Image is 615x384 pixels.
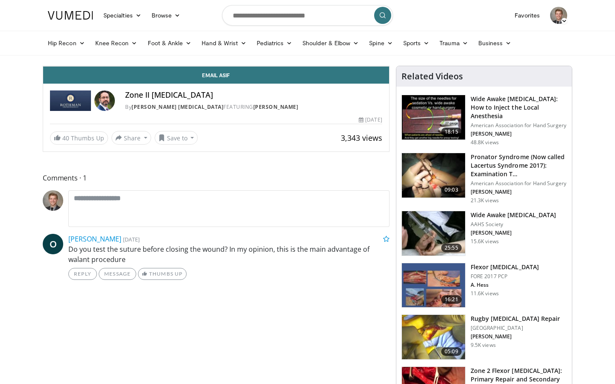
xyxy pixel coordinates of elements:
p: AAHS Society [471,221,556,228]
a: Foot & Ankle [143,35,197,52]
a: 18:15 Wide Awake [MEDICAL_DATA]: How to Inject the Local Anesthesia American Association for Hand... [401,95,567,146]
a: Pediatrics [252,35,297,52]
a: Thumbs Up [138,268,186,280]
a: Trauma [434,35,473,52]
a: Email Asif [43,67,389,84]
img: Q2xRg7exoPLTwO8X4xMDoxOjBrO-I4W8_1.150x105_q85_crop-smart_upscale.jpg [402,95,465,140]
a: Reply [68,268,97,280]
p: [GEOGRAPHIC_DATA] [471,325,560,332]
img: 8c27fefa-cd62-4f8e-93ff-934928e829ee.150x105_q85_crop-smart_upscale.jpg [402,315,465,359]
p: American Association for Hand Surgery [471,180,567,187]
a: Sports [398,35,435,52]
span: 05:09 [441,347,462,356]
p: A. Hess [471,282,539,288]
img: VuMedi Logo [48,11,93,20]
a: Spine [364,35,398,52]
span: 16:21 [441,295,462,304]
span: 3,343 views [341,133,382,143]
img: Avatar [94,90,115,111]
a: [PERSON_NAME] [68,234,121,244]
a: [PERSON_NAME] [MEDICAL_DATA] [132,103,223,111]
a: O [43,234,63,254]
p: American Association for Hand Surgery [471,122,567,129]
img: ecc38c0f-1cd8-4861-b44a-401a34bcfb2f.150x105_q85_crop-smart_upscale.jpg [402,153,465,198]
img: wide_awake_carpal_tunnel_100008556_2.jpg.150x105_q85_crop-smart_upscale.jpg [402,211,465,256]
span: 09:03 [441,186,462,194]
h4: Zone II [MEDICAL_DATA] [125,90,382,100]
a: [PERSON_NAME] [253,103,299,111]
a: 05:09 Rugby [MEDICAL_DATA] Repair [GEOGRAPHIC_DATA] [PERSON_NAME] 9.5K views [401,314,567,360]
h3: Flexor [MEDICAL_DATA] [471,263,539,271]
a: Business [473,35,517,52]
a: Message [99,268,136,280]
video-js: Video Player [43,66,389,67]
img: Rothman Hand Surgery [50,90,91,111]
span: 40 [62,134,69,142]
p: Do you test the suture before closing the wound? In my opinion, this is the main advantage of wal... [68,244,389,265]
p: [PERSON_NAME] [471,131,567,137]
input: Search topics, interventions [222,5,393,26]
img: Avatar [43,190,63,211]
p: 21.3K views [471,197,499,204]
h3: Pronator Syndrome (Now called Lacertus Syndrome 2017): Examination T… [471,153,567,178]
small: [DATE] [123,236,140,243]
a: Specialties [98,7,146,24]
p: FORE 2017 PCP [471,273,539,280]
p: 48.8K views [471,139,499,146]
a: Shoulder & Elbow [297,35,364,52]
p: 15.6K views [471,238,499,245]
p: [PERSON_NAME] [471,189,567,195]
div: [DATE] [359,116,382,124]
h3: Rugby [MEDICAL_DATA] Repair [471,314,560,323]
span: 18:15 [441,128,462,136]
p: [PERSON_NAME] [471,230,556,236]
a: Knee Recon [90,35,143,52]
p: 9.5K views [471,342,496,349]
a: Favorites [510,7,545,24]
img: 7006d695-e87b-44ca-8282-580cfbaead39.150x105_q85_crop-smart_upscale.jpg [402,263,465,308]
p: [PERSON_NAME] [471,333,560,340]
a: 16:21 Flexor [MEDICAL_DATA] FORE 2017 PCP A. Hess 11.6K views [401,263,567,308]
button: Share [111,131,151,145]
a: Browse [146,7,186,24]
p: 11.6K views [471,290,499,297]
a: Hand & Wrist [196,35,252,52]
span: 25:55 [441,244,462,252]
h3: Wide Awake [MEDICAL_DATA]: How to Inject the Local Anesthesia [471,95,567,120]
div: By FEATURING [125,103,382,111]
h4: Related Videos [401,71,463,81]
a: 25:55 Wide Awake [MEDICAL_DATA] AAHS Society [PERSON_NAME] 15.6K views [401,211,567,256]
button: Save to [155,131,198,145]
img: Avatar [550,7,567,24]
h3: Wide Awake [MEDICAL_DATA] [471,211,556,219]
a: 09:03 Pronator Syndrome (Now called Lacertus Syndrome 2017): Examination T… American Association ... [401,153,567,204]
a: Hip Recon [43,35,90,52]
span: Comments 1 [43,172,389,183]
a: 40 Thumbs Up [50,131,108,145]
